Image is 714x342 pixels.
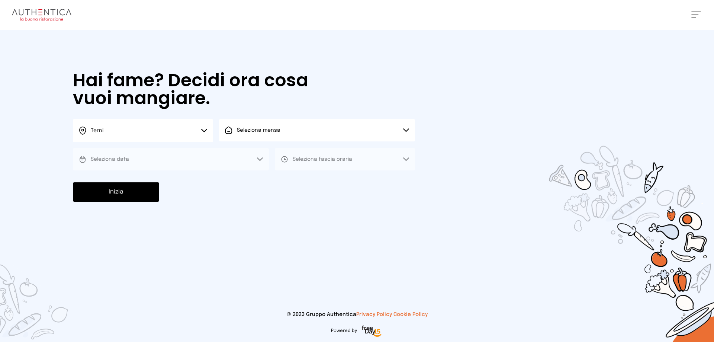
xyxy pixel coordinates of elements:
[331,328,357,334] span: Powered by
[356,312,392,317] a: Privacy Policy
[393,312,428,317] a: Cookie Policy
[73,148,269,170] button: Seleziona data
[506,103,714,342] img: sticker-selezione-mensa.70a28f7.png
[91,157,129,162] span: Seleziona data
[360,324,383,339] img: logo-freeday.3e08031.png
[73,119,213,142] button: Terni
[12,9,71,21] img: logo.8f33a47.png
[12,311,702,318] p: © 2023 Gruppo Authentica
[73,182,159,202] button: Inizia
[293,157,352,162] span: Seleziona fascia oraria
[219,119,415,141] button: Seleziona mensa
[275,148,415,170] button: Seleziona fascia oraria
[91,128,103,133] span: Terni
[73,71,329,107] h1: Hai fame? Decidi ora cosa vuoi mangiare.
[237,128,280,133] span: Seleziona mensa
